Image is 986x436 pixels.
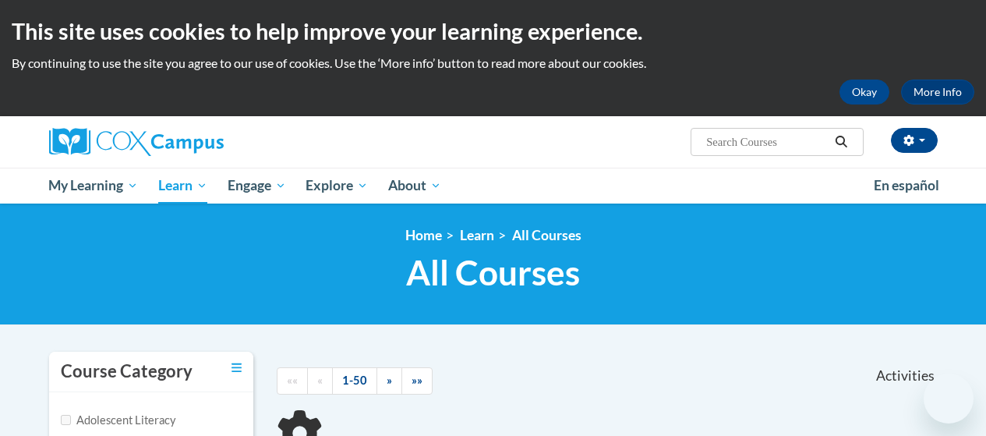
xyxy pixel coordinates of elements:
[48,176,138,195] span: My Learning
[874,177,939,193] span: En español
[412,374,422,387] span: »»
[12,55,974,72] p: By continuing to use the site you agree to our use of cookies. Use the ‘More info’ button to read...
[287,374,298,387] span: ««
[12,16,974,47] h2: This site uses cookies to help improve your learning experience.
[39,168,149,204] a: My Learning
[512,227,581,243] a: All Courses
[61,415,71,425] input: Checkbox for Options
[148,168,217,204] a: Learn
[307,367,333,395] a: Previous
[231,360,242,377] a: Toggle collapse
[61,360,193,384] h3: Course Category
[306,176,368,195] span: Explore
[317,374,323,387] span: «
[61,412,176,429] label: Adolescent Literacy
[37,168,949,204] div: Main menu
[378,168,451,204] a: About
[295,168,378,204] a: Explore
[49,128,224,156] img: Cox Campus
[891,128,938,153] button: Account Settings
[829,133,853,151] button: Search
[901,80,974,105] a: More Info
[376,367,402,395] a: Next
[158,176,207,195] span: Learn
[705,133,829,151] input: Search Courses
[924,374,974,424] iframe: Button to launch messaging window
[406,252,580,293] span: All Courses
[401,367,433,395] a: End
[228,176,286,195] span: Engage
[460,227,494,243] a: Learn
[864,169,949,202] a: En español
[332,367,377,395] a: 1-50
[405,227,442,243] a: Home
[387,374,392,387] span: »
[876,367,935,385] span: Activities
[388,176,441,195] span: About
[217,168,296,204] a: Engage
[839,80,889,105] button: Okay
[277,367,308,395] a: Begining
[49,128,330,156] a: Cox Campus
